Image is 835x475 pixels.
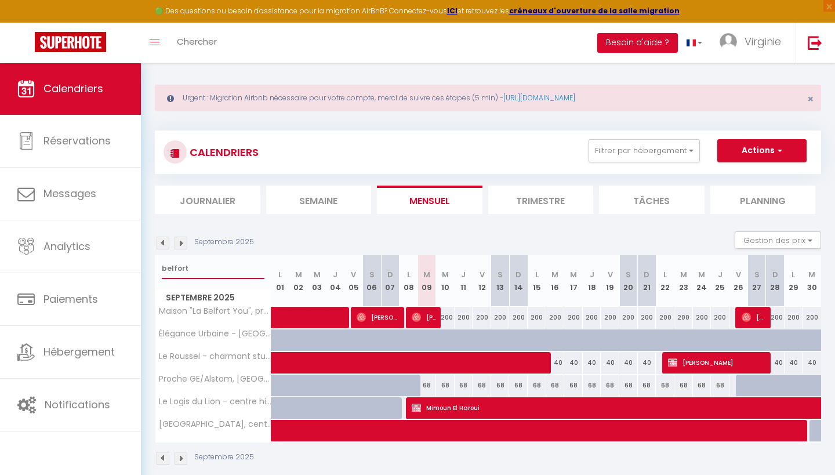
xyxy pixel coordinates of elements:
[509,6,680,16] a: créneaux d'ouverture de la salle migration
[43,345,115,359] span: Hébergement
[369,269,375,280] abbr: S
[583,375,601,396] div: 68
[509,255,528,307] th: 14
[412,306,437,328] span: [PERSON_NAME]
[491,255,510,307] th: 13
[447,6,458,16] a: ICI
[807,92,814,106] span: ×
[766,352,785,374] div: 40
[436,375,455,396] div: 68
[314,269,321,280] abbr: M
[601,255,619,307] th: 19
[400,255,418,307] th: 08
[663,269,667,280] abbr: L
[570,269,577,280] abbr: M
[157,375,273,383] span: Proche GE/Alstom, [GEOGRAPHIC_DATA], [GEOGRAPHIC_DATA], parking
[491,307,510,328] div: 200
[803,352,821,374] div: 40
[711,255,729,307] th: 25
[168,23,226,63] a: Chercher
[626,269,631,280] abbr: S
[754,269,760,280] abbr: S
[711,307,729,328] div: 200
[711,23,796,63] a: ... Virginie
[674,255,693,307] th: 23
[509,307,528,328] div: 200
[515,269,521,280] abbr: D
[674,375,693,396] div: 68
[423,269,430,280] abbr: M
[333,269,337,280] abbr: J
[473,307,491,328] div: 200
[455,375,473,396] div: 68
[509,375,528,396] div: 68
[157,307,273,316] span: Maison "La Belfort You", proche Techn'Hom
[608,269,613,280] abbr: V
[455,255,473,307] th: 11
[808,35,822,50] img: logout
[480,269,485,280] abbr: V
[742,306,767,328] span: [DEMOGRAPHIC_DATA][PERSON_NAME]
[157,397,273,406] span: Le Logis du Lion - centre historique [GEOGRAPHIC_DATA]
[461,269,466,280] abbr: J
[656,375,674,396] div: 68
[357,306,400,328] span: [PERSON_NAME]
[473,255,491,307] th: 12
[535,269,539,280] abbr: L
[157,352,273,361] span: Le Roussel - charmant studio en [GEOGRAPHIC_DATA]
[597,33,678,53] button: Besoin d'aide ?
[772,269,778,280] abbr: D
[680,269,687,280] abbr: M
[698,269,705,280] abbr: M
[720,33,737,50] img: ...
[693,307,711,328] div: 200
[807,94,814,104] button: Close
[436,307,455,328] div: 200
[488,186,594,214] li: Trimestre
[344,255,363,307] th: 05
[564,255,583,307] th: 17
[766,307,785,328] div: 200
[266,186,372,214] li: Semaine
[785,352,803,374] div: 40
[792,269,795,280] abbr: L
[638,375,656,396] div: 68
[735,231,821,249] button: Gestion des prix
[308,255,326,307] th: 03
[693,255,711,307] th: 24
[157,420,273,429] span: [GEOGRAPHIC_DATA], centre-ville [GEOGRAPHIC_DATA] - [GEOGRAPHIC_DATA]
[656,255,674,307] th: 22
[528,255,546,307] th: 15
[295,269,302,280] abbr: M
[638,307,656,328] div: 200
[747,255,766,307] th: 27
[785,307,803,328] div: 200
[803,307,821,328] div: 200
[377,186,482,214] li: Mensuel
[619,375,638,396] div: 68
[711,375,729,396] div: 68
[387,269,393,280] abbr: D
[546,375,565,396] div: 68
[785,255,803,307] th: 29
[326,255,344,307] th: 04
[619,307,638,328] div: 200
[718,269,723,280] abbr: J
[155,186,260,214] li: Journalier
[155,289,271,306] span: Septembre 2025
[674,307,693,328] div: 200
[407,269,411,280] abbr: L
[43,239,90,253] span: Analytics
[717,139,807,162] button: Actions
[418,255,436,307] th: 09
[601,375,619,396] div: 68
[45,397,110,412] span: Notifications
[528,375,546,396] div: 68
[599,186,705,214] li: Tâches
[564,307,583,328] div: 200
[418,375,436,396] div: 68
[668,351,767,374] span: [PERSON_NAME]
[157,329,273,338] span: Élégance Urbaine - [GEOGRAPHIC_DATA] ville
[491,375,510,396] div: 68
